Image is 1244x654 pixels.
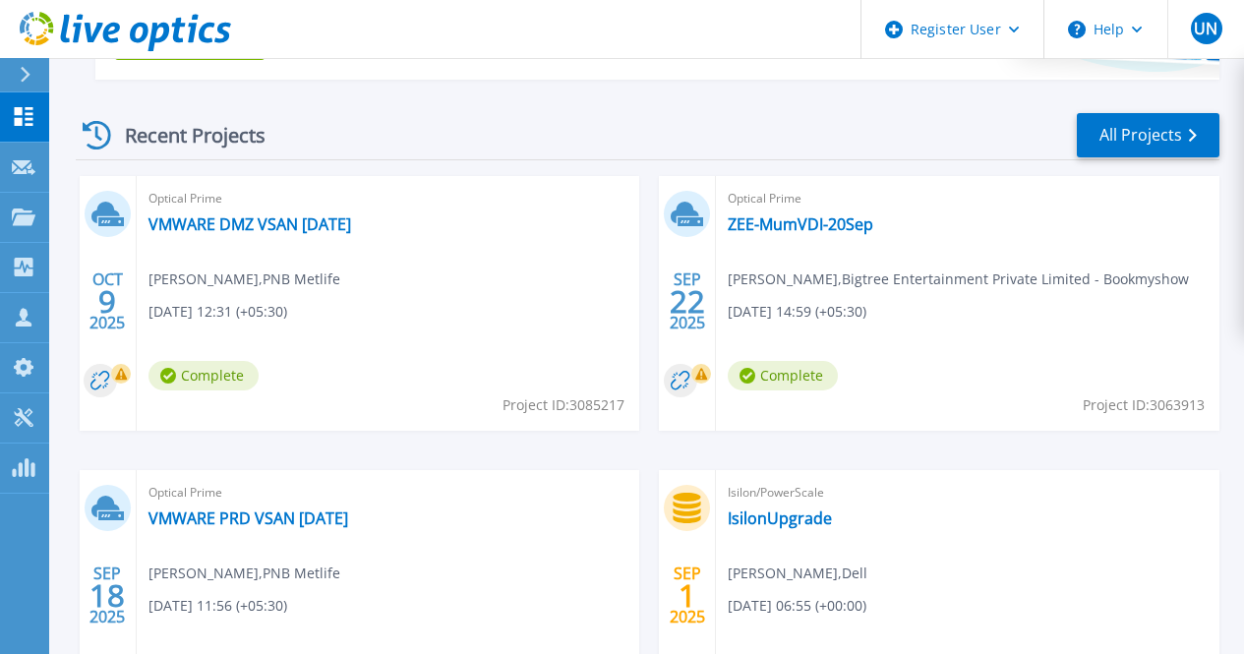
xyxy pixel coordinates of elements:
span: 1 [679,587,696,604]
span: [PERSON_NAME] , PNB Metlife [148,563,340,584]
span: [PERSON_NAME] , Bigtree Entertainment Private Limited - Bookmyshow [728,268,1189,290]
div: OCT 2025 [89,266,126,337]
span: [DATE] 11:56 (+05:30) [148,595,287,617]
span: Project ID: 3085217 [503,394,624,416]
span: [DATE] 12:31 (+05:30) [148,301,287,323]
span: [DATE] 06:55 (+00:00) [728,595,866,617]
span: Optical Prime [148,482,628,504]
a: ZEE-MumVDI-20Sep [728,214,873,234]
span: Optical Prime [148,188,628,209]
span: Optical Prime [728,188,1208,209]
a: VMWARE DMZ VSAN [DATE] [148,214,351,234]
span: Complete [728,361,838,390]
span: Complete [148,361,259,390]
span: 22 [670,293,705,310]
span: 18 [89,587,125,604]
span: Project ID: 3063913 [1083,394,1205,416]
span: [DATE] 14:59 (+05:30) [728,301,866,323]
div: Recent Projects [76,111,292,159]
span: [PERSON_NAME] , Dell [728,563,867,584]
a: IsilonUpgrade [728,508,832,528]
a: All Projects [1077,113,1219,157]
span: UN [1194,21,1217,36]
span: 9 [98,293,116,310]
span: [PERSON_NAME] , PNB Metlife [148,268,340,290]
div: SEP 2025 [669,266,706,337]
div: SEP 2025 [89,560,126,631]
div: SEP 2025 [669,560,706,631]
span: Isilon/PowerScale [728,482,1208,504]
a: VMWARE PRD VSAN [DATE] [148,508,348,528]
